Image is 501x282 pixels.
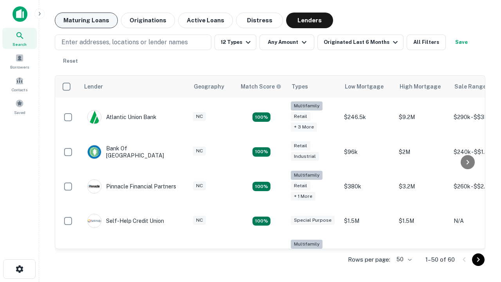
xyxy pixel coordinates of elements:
div: Multifamily [291,101,323,110]
span: Search [13,41,27,47]
button: Any Amount [260,34,314,50]
td: $2M [395,137,450,167]
button: Go to next page [472,253,485,266]
div: NC [193,146,206,155]
div: NC [193,112,206,121]
p: 1–50 of 60 [425,255,455,264]
div: Retail [291,181,310,190]
img: capitalize-icon.png [13,6,27,22]
div: Retail [291,112,310,121]
th: Geography [189,76,236,98]
button: All Filters [407,34,446,50]
div: Retail [291,141,310,150]
th: Lender [79,76,189,98]
p: Rows per page: [348,255,390,264]
img: picture [88,180,101,193]
div: Bank Of [GEOGRAPHIC_DATA] [87,145,181,159]
td: $246k [340,236,395,275]
button: Reset [58,53,83,69]
td: $9.2M [395,98,450,137]
span: Contacts [12,87,27,93]
button: Active Loans [178,13,233,28]
td: $3.2M [395,167,450,206]
div: Industrial [291,152,319,161]
td: $1.5M [340,206,395,236]
img: picture [88,110,101,124]
div: Lender [84,82,103,91]
h6: Match Score [241,82,280,91]
button: Save your search to get updates of matches that match your search criteria. [449,34,474,50]
th: Low Mortgage [340,76,395,98]
td: $3.2M [395,236,450,275]
div: Matching Properties: 10, hasApolloMatch: undefined [252,112,270,122]
img: picture [88,214,101,228]
p: Enter addresses, locations or lender names [61,38,188,47]
td: $1.5M [395,206,450,236]
div: NC [193,181,206,190]
a: Saved [2,96,37,117]
div: Sale Range [454,82,486,91]
div: Matching Properties: 18, hasApolloMatch: undefined [252,182,270,191]
iframe: Chat Widget [462,194,501,232]
div: Originated Last 6 Months [324,38,400,47]
td: $380k [340,167,395,206]
img: picture [88,145,101,159]
div: Low Mortgage [345,82,384,91]
div: Matching Properties: 15, hasApolloMatch: undefined [252,147,270,157]
div: + 3 more [291,123,317,132]
button: Maturing Loans [55,13,118,28]
div: Special Purpose [291,216,335,225]
button: 12 Types [214,34,256,50]
div: Types [292,82,308,91]
span: Borrowers [10,64,29,70]
div: Multifamily [291,240,323,249]
div: + 1 more [291,192,315,201]
div: The Fidelity Bank [87,249,151,263]
div: Geography [194,82,224,91]
div: 50 [393,254,413,265]
button: Enter addresses, locations or lender names [55,34,211,50]
div: High Mortgage [400,82,441,91]
span: Saved [14,109,25,116]
a: Search [2,28,37,49]
button: Originations [121,13,175,28]
th: High Mortgage [395,76,450,98]
div: Capitalize uses an advanced AI algorithm to match your search with the best lender. The match sco... [241,82,281,91]
button: Originated Last 6 Months [317,34,404,50]
td: $246.5k [340,98,395,137]
div: NC [193,216,206,225]
button: Distress [236,13,283,28]
td: $96k [340,137,395,167]
div: Matching Properties: 11, hasApolloMatch: undefined [252,217,270,226]
div: Pinnacle Financial Partners [87,179,176,193]
a: Contacts [2,73,37,94]
div: Self-help Credit Union [87,214,164,228]
div: Multifamily [291,171,323,180]
th: Capitalize uses an advanced AI algorithm to match your search with the best lender. The match sco... [236,76,287,98]
th: Types [287,76,340,98]
div: Atlantic Union Bank [87,110,157,124]
a: Borrowers [2,51,37,72]
button: Lenders [286,13,333,28]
